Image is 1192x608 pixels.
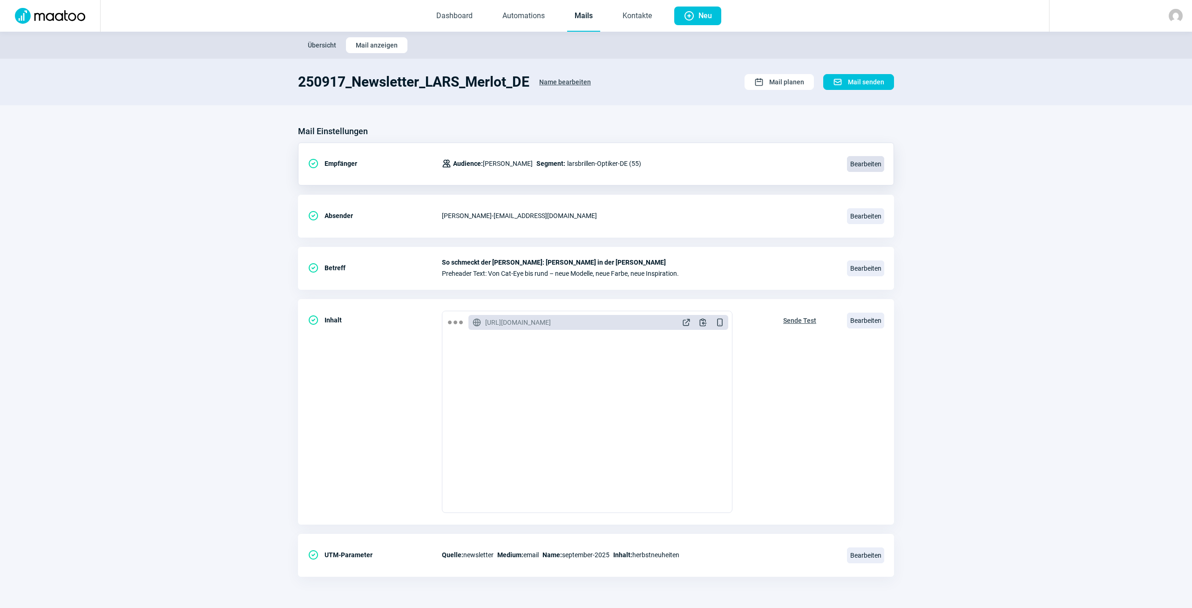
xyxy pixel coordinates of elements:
[783,313,816,328] span: Sende Test
[453,160,483,167] span: Audience:
[745,74,814,90] button: Mail planen
[9,8,91,24] img: Logo
[308,259,442,277] div: Betreff
[442,549,494,560] span: newsletter
[698,7,712,25] span: Neu
[529,74,601,90] button: Name bearbeiten
[442,551,463,559] span: Quelle:
[346,37,407,53] button: Mail anzeigen
[308,546,442,564] div: UTM-Parameter
[773,311,826,328] button: Sende Test
[453,158,533,169] span: [PERSON_NAME]
[539,75,591,89] span: Name bearbeiten
[542,551,562,559] span: Name:
[442,259,836,266] span: So schmeckt der [PERSON_NAME]: [PERSON_NAME] in der [PERSON_NAME]
[1169,9,1183,23] img: avatar
[442,206,836,225] div: [PERSON_NAME] - [EMAIL_ADDRESS][DOMAIN_NAME]
[497,549,539,560] span: email
[847,547,884,563] span: Bearbeiten
[308,311,442,329] div: Inhalt
[615,1,659,32] a: Kontakte
[442,154,641,173] div: larsbrillen-Optiker-DE (55)
[613,551,632,559] span: Inhalt:
[308,154,442,173] div: Empfänger
[536,158,565,169] span: Segment:
[298,124,368,139] h3: Mail Einstellungen
[567,1,600,32] a: Mails
[429,1,480,32] a: Dashboard
[674,7,721,25] button: Neu
[485,318,551,327] span: [URL][DOMAIN_NAME]
[298,37,346,53] button: Übersicht
[298,74,529,90] h1: 250917_Newsletter_LARS_Merlot_DE
[542,549,610,560] span: september-2025
[356,38,398,53] span: Mail anzeigen
[495,1,552,32] a: Automations
[769,75,804,89] span: Mail planen
[497,551,523,559] span: Medium:
[308,38,336,53] span: Übersicht
[823,74,894,90] button: Mail senden
[613,549,679,560] span: herbstneuheiten
[847,313,884,328] span: Bearbeiten
[442,270,836,277] span: Preheader Text: Von Cat-Eye bis rund – neue Modelle, neue Farbe, neue Inspiration.
[847,208,884,224] span: Bearbeiten
[848,75,884,89] span: Mail senden
[847,260,884,276] span: Bearbeiten
[847,156,884,172] span: Bearbeiten
[308,206,442,225] div: Absender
